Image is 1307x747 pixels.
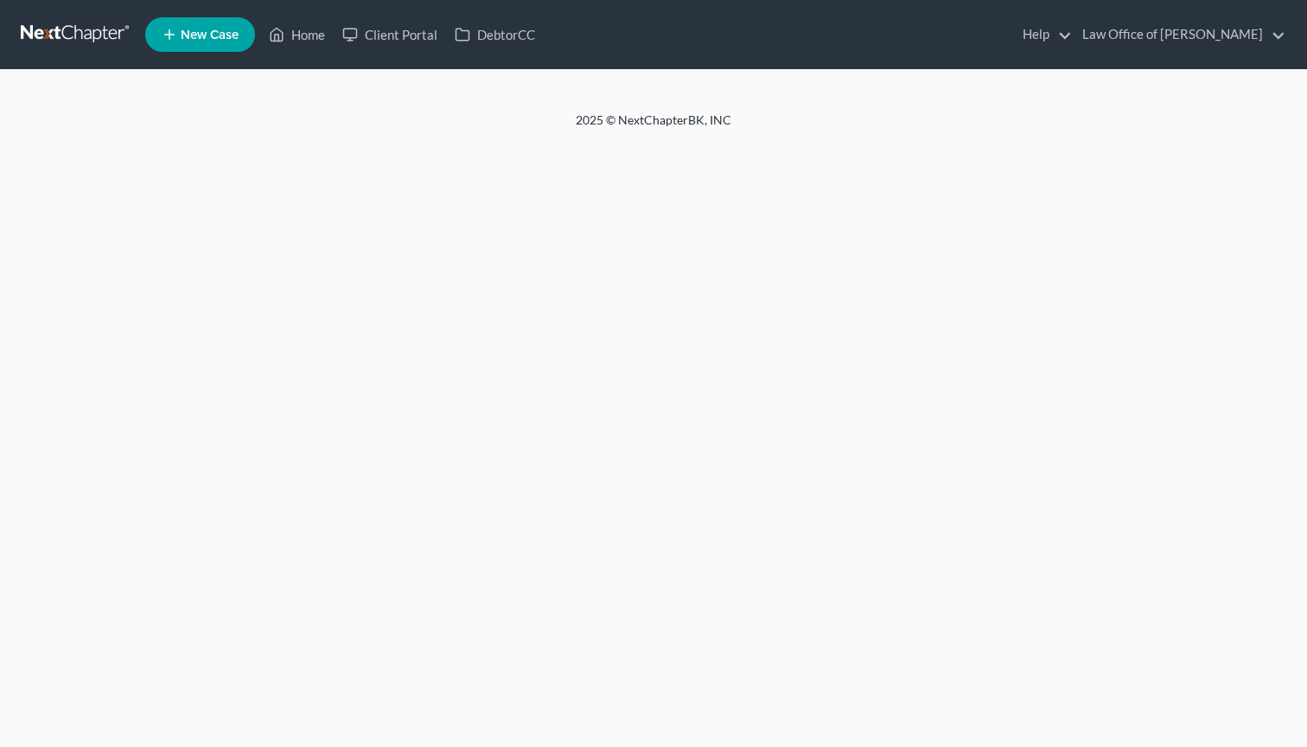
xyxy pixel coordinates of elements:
a: Help [1014,19,1072,50]
a: Home [260,19,334,50]
div: 2025 © NextChapterBK, INC [161,112,1146,143]
new-legal-case-button: New Case [145,17,255,52]
a: Law Office of [PERSON_NAME] [1074,19,1285,50]
a: Client Portal [334,19,446,50]
a: DebtorCC [446,19,544,50]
